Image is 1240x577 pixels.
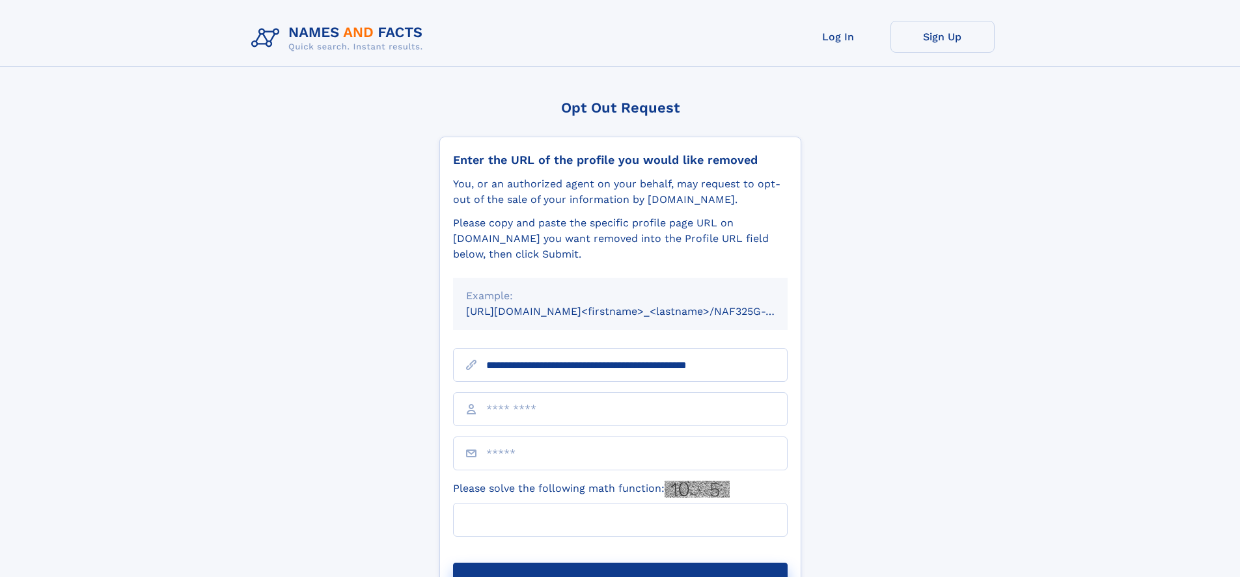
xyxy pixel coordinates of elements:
div: You, or an authorized agent on your behalf, may request to opt-out of the sale of your informatio... [453,176,788,208]
div: Example: [466,288,775,304]
small: [URL][DOMAIN_NAME]<firstname>_<lastname>/NAF325G-xxxxxxxx [466,305,812,317]
label: Please solve the following math function: [453,481,730,498]
div: Please copy and paste the specific profile page URL on [DOMAIN_NAME] you want removed into the Pr... [453,215,788,262]
img: Logo Names and Facts [246,21,434,56]
div: Enter the URL of the profile you would like removed [453,153,788,167]
a: Sign Up [890,21,995,53]
div: Opt Out Request [439,100,801,116]
a: Log In [786,21,890,53]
